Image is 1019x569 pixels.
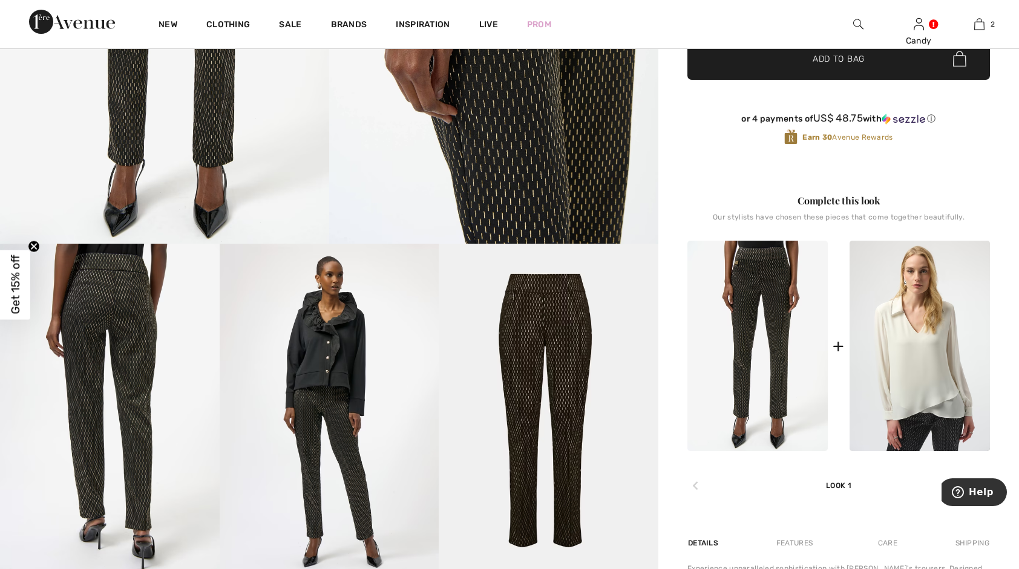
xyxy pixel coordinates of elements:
[28,240,40,252] button: Close teaser
[396,19,450,32] span: Inspiration
[802,133,832,141] strong: Earn 30
[850,241,990,451] img: V-Neck Jewel Embellished Pullover Style 254141
[687,112,990,125] div: or 4 payments of with
[479,18,498,31] a: Live
[279,19,301,32] a: Sale
[813,112,863,124] span: US$ 48.75
[853,17,863,31] img: search the website
[687,213,990,231] div: Our stylists have chosen these pieces that come together beautifully.
[942,478,1007,509] iframe: Opens a widget where you can find more information
[159,19,177,32] a: New
[949,17,1009,31] a: 2
[991,19,995,30] span: 2
[802,132,893,143] span: Avenue Rewards
[766,532,823,554] div: Features
[687,112,990,129] div: or 4 payments ofUS$ 48.75withSezzle Click to learn more about Sezzle
[8,255,22,314] span: Get 15% off
[833,333,844,360] div: +
[29,10,115,34] img: 1ère Avenue
[331,19,367,32] a: Brands
[687,193,990,208] div: Complete this look
[952,532,990,554] div: Shipping
[687,241,828,451] img: Slim Formal Geometric Trousers Style 254143
[206,19,250,32] a: Clothing
[784,129,798,145] img: Avenue Rewards
[687,532,721,554] div: Details
[687,37,990,80] button: Add to Bag
[868,532,908,554] div: Care
[914,18,924,30] a: Sign In
[882,114,925,125] img: Sezzle
[813,53,865,65] span: Add to Bag
[687,451,990,491] div: Look 1
[953,51,966,67] img: Bag.svg
[914,17,924,31] img: My Info
[889,34,948,47] div: Candy
[974,17,985,31] img: My Bag
[527,18,551,31] a: Prom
